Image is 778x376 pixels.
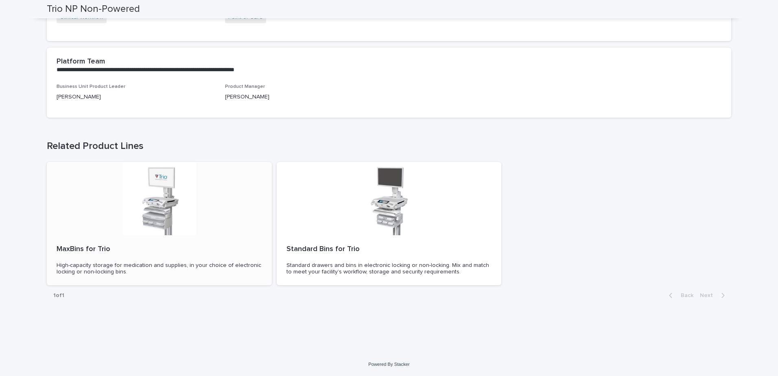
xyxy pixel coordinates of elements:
a: Standard Bins for TrioStandard drawers and bins in electronic locking or non-locking. Mix and mat... [277,162,502,285]
p: Standard Bins for Trio [286,245,492,254]
h2: Platform Team [57,57,105,66]
p: [PERSON_NAME] [57,93,216,101]
button: Next [697,292,731,299]
button: Back [662,292,697,299]
p: MaxBins for Trio [57,245,262,254]
p: High-capacity storage for medication and supplies, in your choice of electronic locking or non-lo... [57,262,262,276]
a: MaxBins for TrioHigh-capacity storage for medication and supplies, in your choice of electronic l... [47,162,272,285]
span: Product Manager [225,84,265,89]
p: Standard drawers and bins in electronic locking or non-locking. Mix and match to meet your facili... [286,262,492,276]
a: Powered By Stacker [368,362,409,367]
h2: Trio NP Non-Powered [47,3,140,15]
span: Business Unit Product Leader [57,84,125,89]
span: Back [676,293,693,298]
p: [PERSON_NAME] [225,93,384,101]
p: 1 of 1 [47,286,71,306]
h1: Related Product Lines [47,140,732,152]
span: Next [700,293,718,298]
